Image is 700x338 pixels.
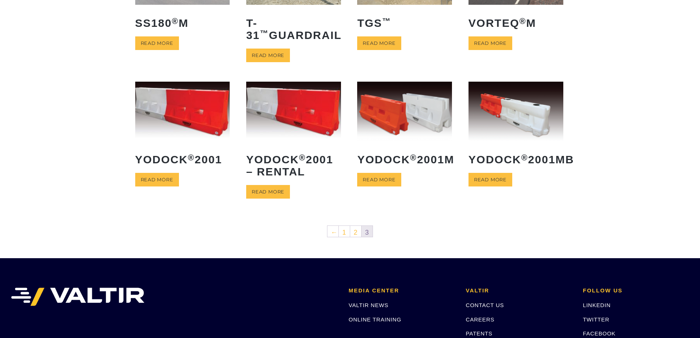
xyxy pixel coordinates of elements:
[520,17,527,26] sup: ®
[583,316,609,323] a: TWITTER
[11,288,144,306] img: VALTIR
[469,11,563,35] h2: VORTEQ M
[260,29,269,38] sup: ™
[466,316,495,323] a: CAREERS
[583,330,615,337] a: FACEBOOK
[135,173,179,186] a: Read more about “Yodock® 2001”
[357,173,401,186] a: Read more about “Yodock® 2001M”
[357,36,401,50] a: Read more about “TGS™”
[299,153,306,162] sup: ®
[135,82,230,141] img: Yodock 2001 Water Filled Barrier and Barricade
[521,153,528,162] sup: ®
[357,148,452,171] h2: Yodock 2001M
[466,302,504,308] a: CONTACT US
[246,82,341,141] img: Yodock 2001 Water Filled Barrier and Barricade
[350,226,361,237] a: 2
[357,82,452,171] a: Yodock®2001M
[362,226,373,237] span: 3
[172,17,179,26] sup: ®
[327,226,338,237] a: ←
[246,82,341,183] a: Yodock®2001 – Rental
[349,288,455,294] h2: MEDIA CENTER
[135,11,230,35] h2: SS180 M
[469,36,512,50] a: Read more about “VORTEQ® M”
[135,225,565,240] nav: Product Pagination
[339,226,350,237] a: 1
[357,11,452,35] h2: TGS
[135,82,230,171] a: Yodock®2001
[410,153,417,162] sup: ®
[135,36,179,50] a: Read more about “SS180® M”
[246,11,341,47] h2: T-31 Guardrail
[469,82,563,171] a: Yodock®2001MB
[349,302,388,308] a: VALTIR NEWS
[469,148,563,171] h2: Yodock 2001MB
[382,17,391,26] sup: ™
[246,185,290,199] a: Read more about “Yodock® 2001 - Rental”
[466,288,572,294] h2: VALTIR
[469,173,512,186] a: Read more about “Yodock® 2001MB”
[188,153,195,162] sup: ®
[135,148,230,171] h2: Yodock 2001
[246,49,290,62] a: Read more about “T-31™ Guardrail”
[583,302,611,308] a: LINKEDIN
[349,316,401,323] a: ONLINE TRAINING
[246,148,341,183] h2: Yodock 2001 – Rental
[583,288,689,294] h2: FOLLOW US
[466,330,493,337] a: PATENTS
